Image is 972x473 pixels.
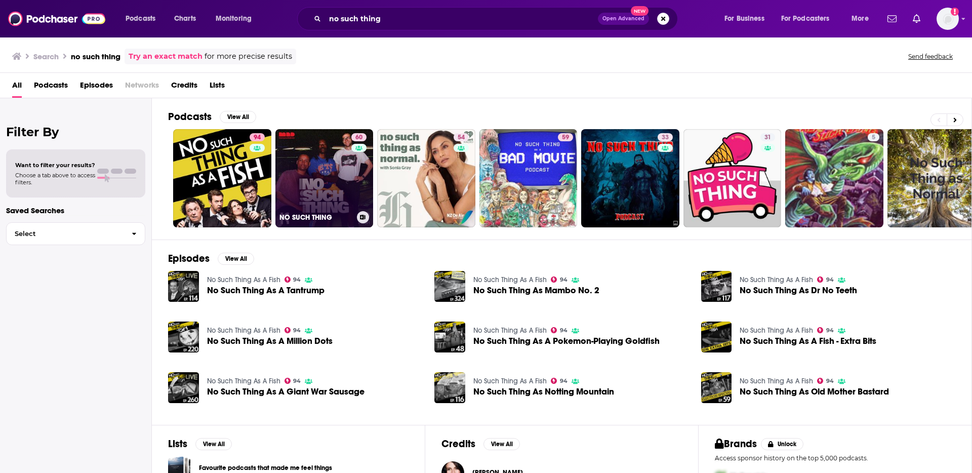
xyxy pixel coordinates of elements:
h2: Filter By [6,125,145,139]
img: No Such Thing As Dr No Teeth [701,271,732,302]
span: For Business [724,12,764,26]
a: Credits [171,77,197,98]
button: View All [195,438,232,450]
p: Access sponsor history on the top 5,000 podcasts. [715,454,955,462]
div: Search podcasts, credits, & more... [307,7,687,30]
span: 54 [458,133,465,143]
a: 94 [551,327,568,333]
a: No Such Thing As Dr No Teeth [740,286,857,295]
a: 31 [683,129,782,227]
a: PodcastsView All [168,110,256,123]
a: 5 [868,133,879,141]
span: Logged in as heidiv [937,8,959,30]
span: More [852,12,869,26]
button: open menu [118,11,169,27]
img: Podchaser - Follow, Share and Rate Podcasts [8,9,105,28]
span: Networks [125,77,159,98]
a: 33 [581,129,679,227]
img: User Profile [937,8,959,30]
a: Podcasts [34,77,68,98]
h3: NO SUCH THING [279,213,353,222]
a: EpisodesView All [168,252,254,265]
a: No Such Thing As Mambo No. 2 [473,286,599,295]
span: 94 [560,379,568,383]
a: 94 [173,129,271,227]
span: 33 [662,133,669,143]
img: No Such Thing As A Fish - Extra Bits [701,322,732,352]
a: 59 [558,133,573,141]
span: 94 [826,278,834,282]
a: 94 [285,327,301,333]
a: 94 [551,277,568,283]
a: No Such Thing As Mambo No. 2 [434,271,465,302]
button: View All [483,438,520,450]
span: 94 [293,328,301,333]
a: ListsView All [168,438,232,450]
img: No Such Thing As A Million Dots [168,322,199,352]
img: No Such Thing As A Tantrump [168,271,199,302]
input: Search podcasts, credits, & more... [325,11,598,27]
span: Want to filter your results? [15,162,95,169]
a: 5 [785,129,883,227]
a: 54 [377,129,475,227]
a: CreditsView All [441,438,520,450]
button: open menu [209,11,265,27]
a: 59 [479,129,578,227]
a: 94 [285,378,301,384]
a: No Such Thing As A Giant War Sausage [168,372,199,403]
p: Saved Searches [6,206,145,215]
a: 33 [658,133,673,141]
button: Select [6,222,145,245]
span: 5 [872,133,875,143]
span: Podcasts [126,12,155,26]
a: No Such Thing As A Giant War Sausage [207,387,364,396]
span: 59 [562,133,569,143]
span: Charts [174,12,196,26]
a: No Such Thing As A Pokemon-Playing Goldfish [473,337,660,345]
span: New [631,6,649,16]
span: for more precise results [205,51,292,62]
button: View All [218,253,254,265]
span: 94 [826,379,834,383]
h3: Search [33,52,59,61]
a: No Such Thing As A Fish [473,275,547,284]
span: Monitoring [216,12,252,26]
a: No Such Thing As A Fish - Extra Bits [740,337,876,345]
span: No Such Thing As A Tantrump [207,286,325,295]
button: Unlock [761,438,804,450]
a: 94 [817,378,834,384]
a: 54 [454,133,469,141]
span: 94 [293,278,301,282]
a: No Such Thing As Old Mother Bastard [740,387,889,396]
a: Try an exact match [129,51,202,62]
h3: no such thing [71,52,120,61]
span: 60 [355,133,362,143]
span: 94 [826,328,834,333]
a: No Such Thing As A Fish [207,326,280,335]
button: Send feedback [905,52,956,61]
img: No Such Thing As Notting Mountain [434,372,465,403]
a: No Such Thing As A Million Dots [207,337,333,345]
a: Show notifications dropdown [883,10,901,27]
a: 94 [551,378,568,384]
a: 94 [250,133,265,141]
span: 94 [293,379,301,383]
button: Show profile menu [937,8,959,30]
button: View All [220,111,256,123]
span: Choose a tab above to access filters. [15,172,95,186]
a: Lists [210,77,225,98]
img: No Such Thing As A Pokemon-Playing Goldfish [434,322,465,352]
img: No Such Thing As Old Mother Bastard [701,372,732,403]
